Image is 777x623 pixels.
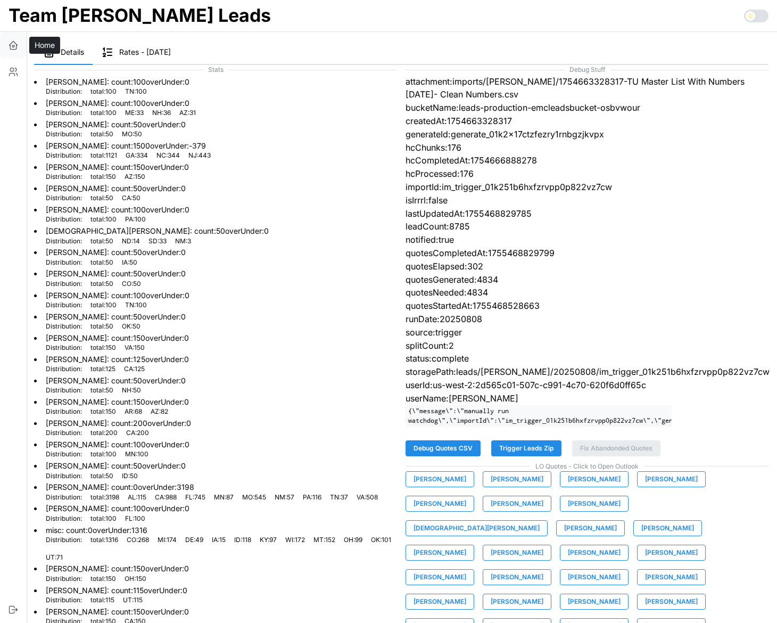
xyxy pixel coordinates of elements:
p: quotesGenerated:4834 [406,273,768,286]
button: [PERSON_NAME] [406,569,474,585]
p: ID : 118 [234,536,251,545]
button: [PERSON_NAME] [406,471,474,487]
button: [PERSON_NAME] [483,594,551,610]
p: lastUpdatedAt:1755468829785 [406,207,768,220]
p: Distribution: [46,343,82,353]
p: IA : 50 [122,258,137,267]
button: [PERSON_NAME] [483,545,551,561]
p: Distribution: [46,575,82,584]
span: [PERSON_NAME] [568,545,621,560]
p: [PERSON_NAME] : count: 1500 overUnder: -379 [46,141,211,151]
p: AZ : 31 [179,109,196,118]
p: [PERSON_NAME] : count: 50 overUnder: 0 [46,247,186,258]
button: Trigger Leads Zip [491,440,561,456]
p: source:trigger [406,326,768,339]
p: [PERSON_NAME] : count: 150 overUnder: 0 [46,563,189,574]
span: [PERSON_NAME] [414,570,466,585]
p: Distribution: [46,472,82,481]
p: [PERSON_NAME] : count: 125 overUnder: 0 [46,354,189,365]
span: [PERSON_NAME] [568,496,621,511]
p: bucketName:leads-production-emcleadsbucket-osbvwour [406,101,768,114]
p: CA : 125 [124,365,145,374]
p: Distribution: [46,386,82,395]
button: Debug Quotes CSV [406,440,481,456]
button: [PERSON_NAME] [406,496,474,512]
p: total : 200 [90,429,118,438]
button: [PERSON_NAME] [560,545,629,561]
p: splitCount:2 [406,339,768,353]
p: total : 100 [90,87,117,96]
p: total : 150 [90,407,116,416]
p: userId:us-west-2:2d565c01-507c-c991-4c70-620f6d0ff65c [406,379,768,392]
p: attachment:imports/[PERSON_NAME]/1754663328317-TU Master List With Numbers [DATE]- Clean Numbers.csv [406,75,768,102]
p: NM : 3 [175,237,191,246]
p: total : 50 [90,472,113,481]
p: [PERSON_NAME] : count: 115 overUnder: 0 [46,585,187,596]
p: total : 150 [90,343,116,353]
p: Distribution: [46,301,82,310]
p: total : 3198 [90,493,119,502]
p: AR : 68 [125,407,142,416]
span: Rates - [DATE] [119,48,171,56]
span: [PERSON_NAME] [645,472,698,487]
button: [PERSON_NAME] [560,496,629,512]
p: total : 150 [90,173,116,182]
p: total : 100 [90,514,117,523]
p: SD : 33 [148,237,167,246]
p: [PERSON_NAME] : count: 100 overUnder: 0 [46,290,189,301]
button: [PERSON_NAME] [637,594,706,610]
p: total : 125 [90,365,115,374]
p: [PERSON_NAME] : count: 100 overUnder: 0 [46,439,189,450]
p: GA : 334 [126,151,148,160]
span: Debug Stuff [406,65,768,75]
button: [PERSON_NAME] [406,594,474,610]
p: storagePath:leads/[PERSON_NAME]/20250808/im_trigger_01k251b6hxfzrvpp0p822vz7cw [406,365,768,379]
p: CA : 50 [122,194,140,203]
p: quotesElapsed:302 [406,260,768,273]
p: MT : 152 [313,536,335,545]
span: Trigger Leads Zip [499,441,553,456]
h1: Team [PERSON_NAME] Leads [9,4,271,27]
p: ND : 14 [122,237,140,246]
span: [PERSON_NAME] [564,521,617,536]
button: [PERSON_NAME] [637,545,706,561]
button: [PERSON_NAME] [560,594,629,610]
span: [PERSON_NAME] [641,521,694,536]
p: misc : count: 0 overUnder: 1316 [46,525,409,536]
p: [PERSON_NAME] : count: 50 overUnder: 0 [46,183,186,194]
span: [PERSON_NAME] [568,472,621,487]
span: [PERSON_NAME] [645,570,698,585]
p: Distribution: [46,536,82,545]
p: leadCount:8785 [406,220,768,233]
p: Distribution: [46,237,82,246]
p: generateId:generate_01k2x17ctzfezry1rnbgzjkvpx [406,128,768,141]
p: ID : 50 [122,472,138,481]
p: MI : 174 [158,536,177,545]
p: CO : 50 [122,280,141,289]
p: [PERSON_NAME] : count: 150 overUnder: 0 [46,397,189,407]
p: [PERSON_NAME] : count: 50 overUnder: 0 [46,119,186,130]
p: [DEMOGRAPHIC_DATA][PERSON_NAME] : count: 50 overUnder: 0 [46,226,269,236]
p: WI : 172 [285,536,305,545]
p: Distribution: [46,130,82,139]
p: createdAt:1754663328317 [406,114,768,128]
p: Distribution: [46,514,82,523]
span: [PERSON_NAME] [491,594,543,609]
p: [PERSON_NAME] : count: 200 overUnder: 0 [46,418,191,429]
p: MO : 545 [242,493,266,502]
button: Fix Abandonded Quotes [572,440,660,456]
p: VA : 150 [125,343,145,353]
p: Distribution: [46,596,82,605]
p: FL : 100 [125,514,145,523]
button: [PERSON_NAME] [483,471,551,487]
p: Distribution: [46,429,82,438]
p: CO : 268 [127,536,149,545]
p: CA : 988 [155,493,177,502]
p: CA : 200 [126,429,149,438]
p: FL : 745 [185,493,205,502]
span: [PERSON_NAME] [491,472,543,487]
p: [PERSON_NAME] : count: 100 overUnder: 0 [46,98,196,109]
button: [PERSON_NAME] [556,520,625,536]
p: TN : 100 [125,301,147,310]
p: total : 100 [90,109,117,118]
